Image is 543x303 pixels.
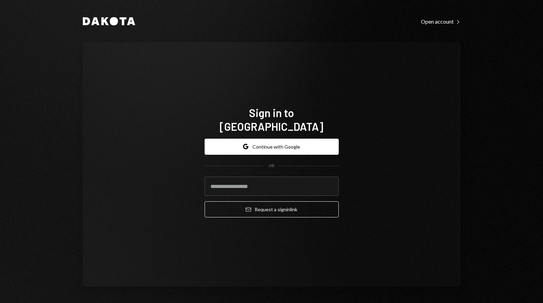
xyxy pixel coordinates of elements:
button: Continue with Google [205,139,339,155]
a: Open account [421,17,461,25]
div: OR [269,163,274,169]
h1: Sign in to [GEOGRAPHIC_DATA] [205,106,339,133]
button: Request a signinlink [205,201,339,217]
div: Open account [421,18,461,25]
